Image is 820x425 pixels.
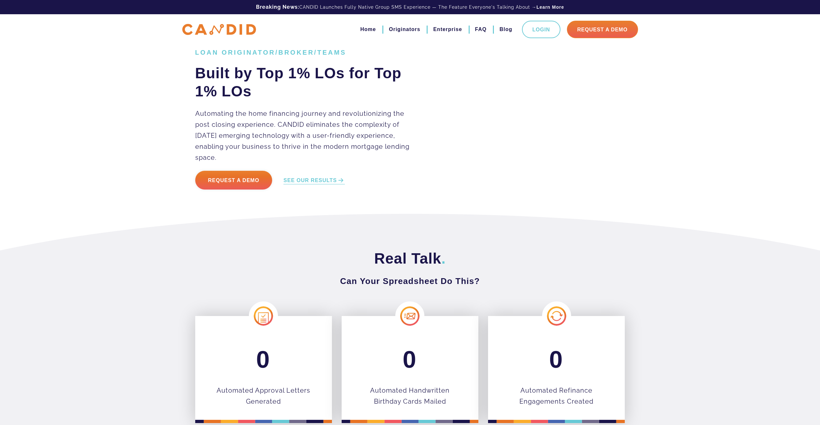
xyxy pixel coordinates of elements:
[195,249,625,267] h2: Real Talk
[256,4,299,10] b: Breaking News:
[389,24,420,35] a: Originators
[499,24,512,35] a: Blog
[475,24,487,35] a: FAQ
[215,385,313,407] p: Automated Approval Letters Generated
[507,385,605,407] p: Automated Refinance Engagements Created
[195,64,419,100] h2: Built by Top 1% LOs for Top 1% LOs
[441,250,446,267] span: .
[537,4,564,10] a: Learn More
[361,385,459,407] p: Automated Handwritten Birthday Cards Mailed
[360,24,376,35] a: Home
[522,21,560,38] a: Login
[549,346,564,373] span: 0
[283,177,345,184] a: SEE OUR RESULTS
[195,108,419,163] p: Automating the home financing journey and revolutionizing the post closing experience. CANDID eli...
[567,21,638,38] a: Request A Demo
[433,24,462,35] a: Enterprise
[256,346,271,373] span: 0
[195,49,419,56] h1: LOAN ORIGINATOR/BROKER/TEAMS
[195,275,625,287] h3: Can Your Spreadsheet Do This?
[182,24,256,35] img: CANDID APP
[195,171,272,190] a: Request a Demo
[403,346,417,373] span: 0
